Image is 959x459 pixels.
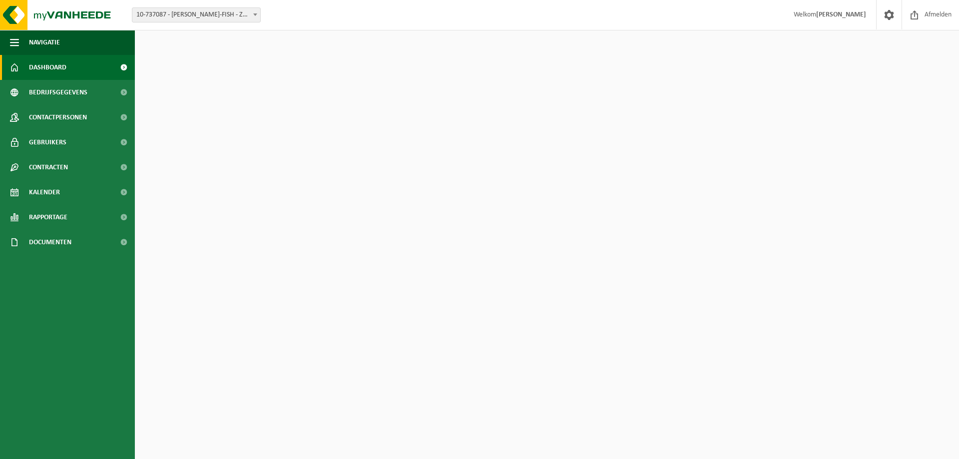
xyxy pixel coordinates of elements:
span: Navigatie [29,30,60,55]
span: Dashboard [29,55,66,80]
span: Gebruikers [29,130,66,155]
span: Documenten [29,230,71,255]
span: Rapportage [29,205,67,230]
span: 10-737087 - PETER-FISH - ZEEBRUGGE [132,8,260,22]
span: Kalender [29,180,60,205]
span: 10-737087 - PETER-FISH - ZEEBRUGGE [132,7,261,22]
span: Contracten [29,155,68,180]
span: Contactpersonen [29,105,87,130]
strong: [PERSON_NAME] [816,11,866,18]
span: Bedrijfsgegevens [29,80,87,105]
